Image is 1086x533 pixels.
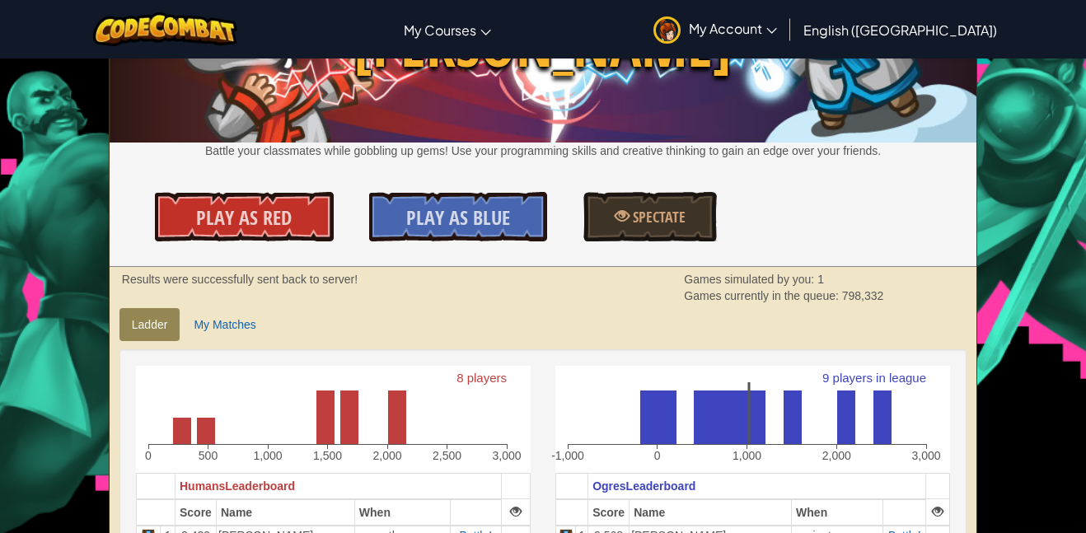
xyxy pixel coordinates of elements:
[253,449,282,462] text: 1,000
[822,449,851,462] text: 2,000
[110,143,976,159] p: Battle your classmates while gobbling up gems! Use your programming skills and creative thinking ...
[817,273,824,286] span: 1
[645,3,785,55] a: My Account
[180,479,225,493] span: Humans
[313,449,342,462] text: 1,500
[626,479,696,493] span: Leaderboard
[119,308,180,341] a: Ladder
[492,449,521,462] text: 3,000
[217,499,355,526] th: Name
[842,289,884,302] span: 798,332
[911,449,940,462] text: 3,000
[583,192,717,241] a: Spectate
[630,499,792,526] th: Name
[795,7,1005,52] a: English ([GEOGRAPHIC_DATA])
[653,16,681,44] img: avatar
[792,499,883,526] th: When
[406,204,510,231] span: Play As Blue
[199,449,218,462] text: 500
[354,499,450,526] th: When
[93,12,237,46] img: CodeCombat logo
[225,479,295,493] span: Leaderboard
[592,479,625,493] span: Ogres
[122,273,358,286] strong: Results were successfully sent back to server!
[684,289,841,302] span: Games currently in the queue:
[684,273,817,286] span: Games simulated by you:
[372,449,401,462] text: 2,000
[551,449,584,462] text: -1,000
[588,499,630,526] th: Score
[181,308,268,341] a: My Matches
[654,449,661,462] text: 0
[689,20,777,37] span: My Account
[733,449,761,462] text: 1,000
[630,207,686,227] span: Spectate
[145,449,152,462] text: 0
[196,204,292,231] span: Play As Red
[456,371,507,385] text: 8 players
[396,7,499,52] a: My Courses
[822,371,926,385] text: 9 players in league
[176,499,217,526] th: Score
[404,21,476,39] span: My Courses
[803,21,997,39] span: English ([GEOGRAPHIC_DATA])
[433,449,461,462] text: 2,500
